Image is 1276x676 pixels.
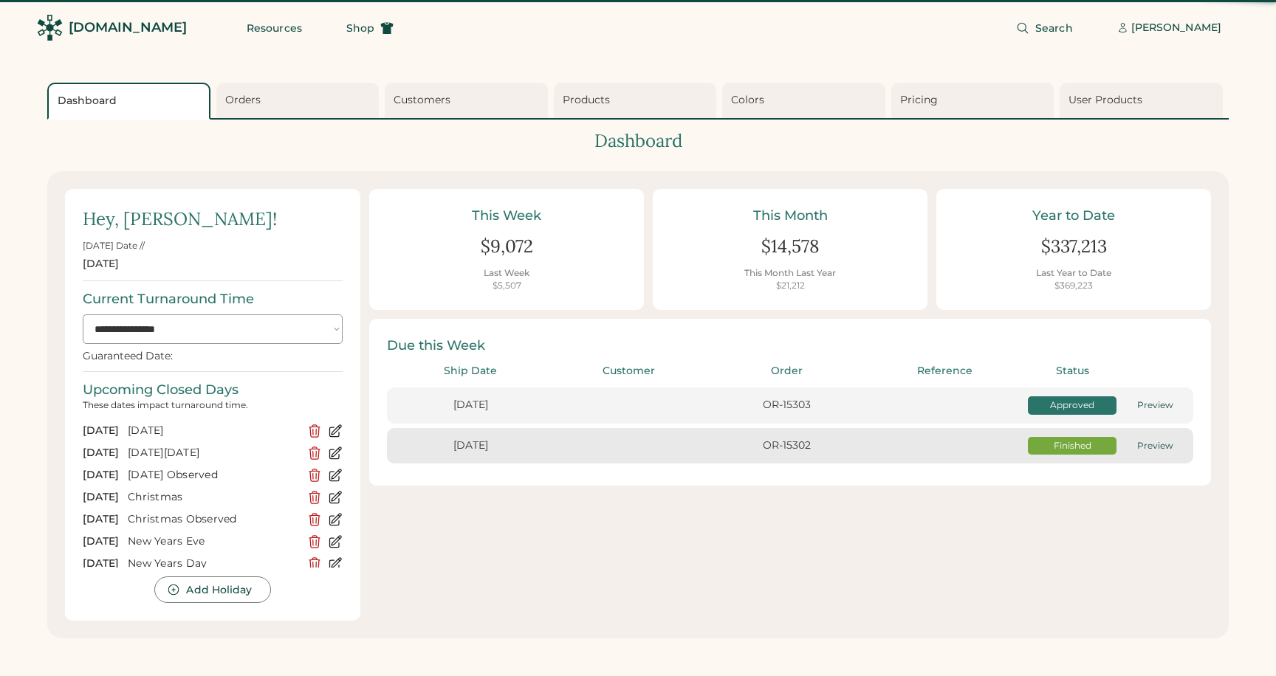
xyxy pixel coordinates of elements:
[83,468,119,483] div: [DATE]
[1131,21,1221,35] div: [PERSON_NAME]
[83,290,254,308] div: Current Turnaround Time
[670,207,910,225] div: This Month
[58,94,205,108] div: Dashboard
[776,280,805,292] div: $21,212
[387,207,626,225] div: This Week
[1125,399,1184,412] div: Preview
[1054,280,1093,292] div: $369,223
[387,337,1193,355] div: Due this Week
[128,512,298,527] div: Christmas Observed
[37,15,63,41] img: Rendered Logo - Screens
[128,556,298,571] div: New Years Day
[954,207,1193,225] div: Year to Date
[1028,399,1116,412] div: Approved
[554,364,703,379] div: Customer
[731,93,881,108] div: Colors
[998,13,1091,43] button: Search
[900,93,1050,108] div: Pricing
[712,398,861,413] div: OR-15303
[83,490,119,505] div: [DATE]
[396,364,545,379] div: Ship Date
[329,13,411,43] button: Shop
[128,534,298,549] div: New Years Eve
[83,534,119,549] div: [DATE]
[1028,440,1116,452] div: Finished
[1036,267,1111,280] div: Last Year to Date
[396,398,545,413] div: [DATE]
[83,381,239,399] div: Upcoming Closed Days
[83,207,277,232] div: Hey, [PERSON_NAME]!
[154,576,270,603] button: Add Holiday
[493,280,521,292] div: $5,507
[1069,93,1218,108] div: User Products
[83,240,145,252] div: [DATE] Date //
[394,93,543,108] div: Customers
[563,93,713,108] div: Products
[761,234,819,259] div: $14,578
[128,490,298,505] div: Christmas
[83,556,119,571] div: [DATE]
[1041,234,1107,259] div: $337,213
[128,446,298,461] div: [DATE][DATE]
[69,18,187,37] div: [DOMAIN_NAME]
[1125,440,1184,452] div: Preview
[1035,23,1073,33] span: Search
[83,446,119,461] div: [DATE]
[1028,364,1116,379] div: Status
[481,234,533,259] div: $9,072
[128,468,298,483] div: [DATE] Observed
[83,257,119,272] div: [DATE]
[83,512,119,527] div: [DATE]
[712,438,861,453] div: OR-15302
[225,93,375,108] div: Orders
[396,438,545,453] div: [DATE]
[83,350,173,362] div: Guaranteed Date:
[744,267,836,280] div: This Month Last Year
[47,128,1229,154] div: Dashboard
[712,364,861,379] div: Order
[83,424,119,438] div: [DATE]
[83,399,343,411] div: These dates impact turnaround time.
[229,13,320,43] button: Resources
[870,364,1019,379] div: Reference
[346,23,374,33] span: Shop
[128,424,298,438] div: [DATE]
[484,267,529,280] div: Last Week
